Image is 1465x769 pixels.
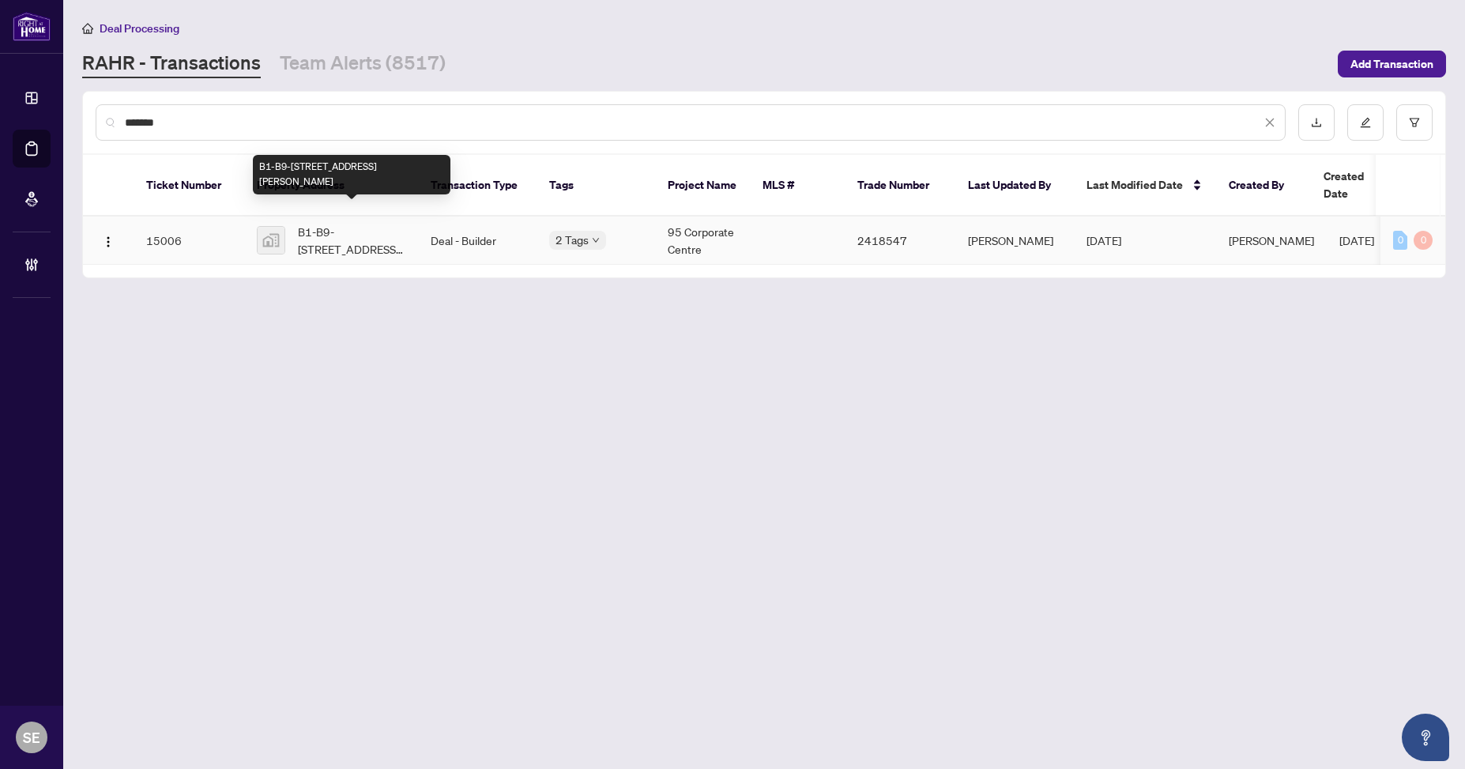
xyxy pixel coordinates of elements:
[1087,233,1121,247] span: [DATE]
[1298,104,1335,141] button: download
[253,155,450,194] div: B1-B9-[STREET_ADDRESS][PERSON_NAME]
[1409,117,1420,128] span: filter
[100,21,179,36] span: Deal Processing
[244,155,418,217] th: Property Address
[1339,233,1374,247] span: [DATE]
[655,217,750,265] td: 95 Corporate Centre
[1311,117,1322,128] span: download
[102,236,115,248] img: Logo
[1324,168,1390,202] span: Created Date
[555,231,589,249] span: 2 Tags
[845,155,955,217] th: Trade Number
[134,217,244,265] td: 15006
[1350,51,1433,77] span: Add Transaction
[23,726,40,748] span: SE
[1087,176,1183,194] span: Last Modified Date
[1360,117,1371,128] span: edit
[1402,714,1449,761] button: Open asap
[655,155,750,217] th: Project Name
[134,155,244,217] th: Ticket Number
[1229,233,1314,247] span: [PERSON_NAME]
[82,50,261,78] a: RAHR - Transactions
[750,155,845,217] th: MLS #
[592,236,600,244] span: down
[845,217,955,265] td: 2418547
[298,223,405,258] span: B1-B9-[STREET_ADDRESS][PERSON_NAME]
[1311,155,1422,217] th: Created Date
[1393,231,1407,250] div: 0
[1264,117,1275,128] span: close
[1338,51,1446,77] button: Add Transaction
[418,155,537,217] th: Transaction Type
[1347,104,1384,141] button: edit
[955,155,1074,217] th: Last Updated By
[418,217,537,265] td: Deal - Builder
[280,50,446,78] a: Team Alerts (8517)
[537,155,655,217] th: Tags
[955,217,1074,265] td: [PERSON_NAME]
[1414,231,1433,250] div: 0
[1074,155,1216,217] th: Last Modified Date
[13,12,51,41] img: logo
[258,227,284,254] img: thumbnail-img
[96,228,121,253] button: Logo
[1396,104,1433,141] button: filter
[82,23,93,34] span: home
[1216,155,1311,217] th: Created By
